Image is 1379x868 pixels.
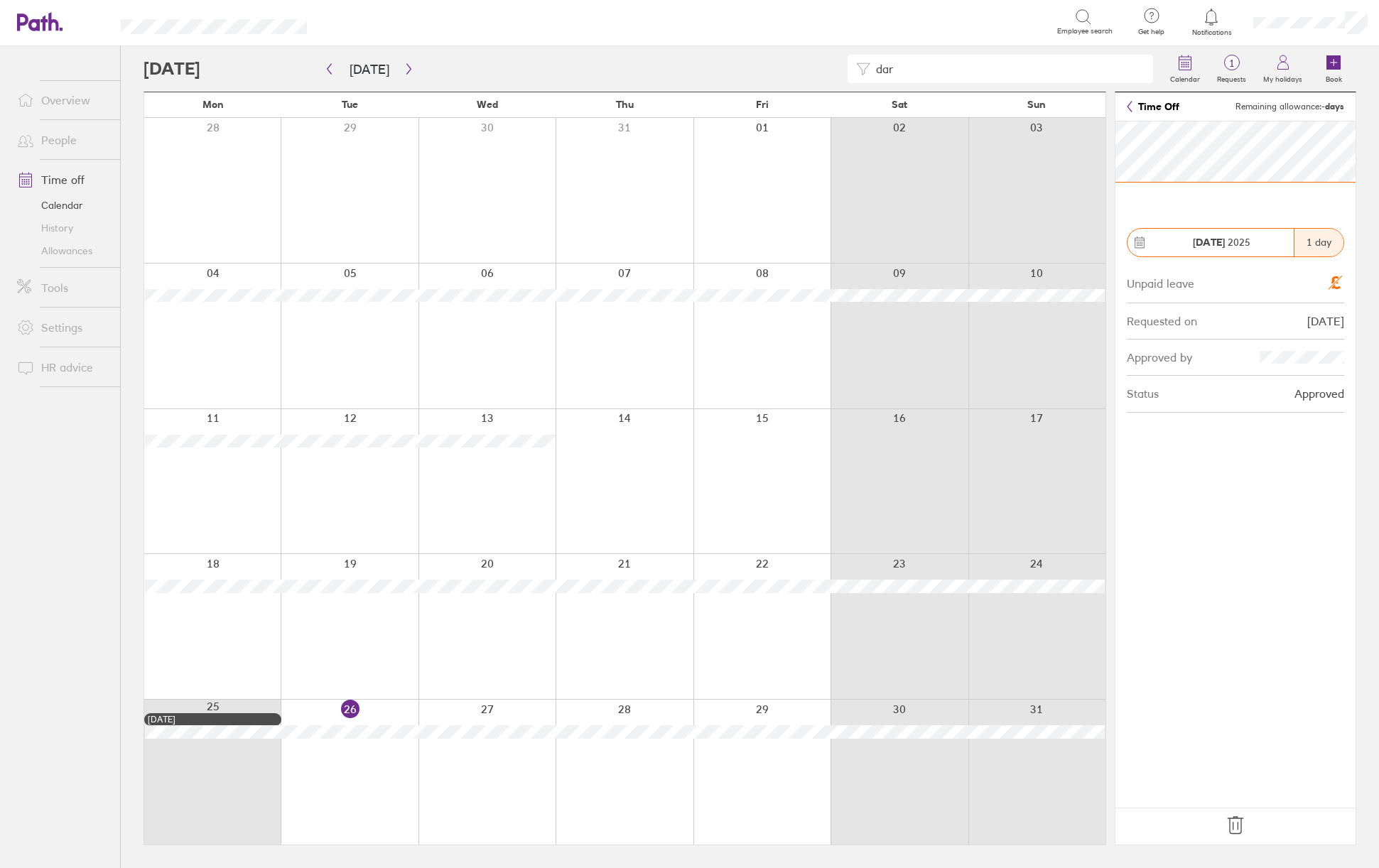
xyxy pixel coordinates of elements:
[1027,99,1046,110] span: Sun
[1208,46,1255,92] a: 1Requests
[1128,28,1174,36] span: Get help
[202,99,224,110] span: Mon
[6,126,120,154] a: People
[6,353,120,381] a: HR advice
[1127,315,1197,327] div: Requested on
[1235,102,1344,112] span: Remaining allowance:
[1127,351,1192,364] div: Approved by
[338,58,401,81] button: [DATE]
[477,99,498,110] span: Wed
[1255,46,1311,92] a: My holidays
[1317,71,1351,84] label: Book
[1294,387,1344,400] div: Approved
[342,99,358,110] span: Tue
[1208,58,1255,69] span: 1
[1057,27,1113,36] span: Employee search
[1255,71,1311,84] label: My holidays
[1307,315,1344,327] div: [DATE]
[1208,71,1255,84] label: Requests
[6,217,120,239] a: History
[148,715,278,725] div: [DATE]
[6,194,120,217] a: Calendar
[1162,46,1208,92] a: Calendar
[6,239,120,262] a: Allowances
[1127,387,1159,400] div: Status
[1189,7,1235,37] a: Notifications
[1311,46,1356,92] a: Book
[1193,236,1225,249] strong: [DATE]
[1162,71,1208,84] label: Calendar
[345,15,382,28] div: Search
[892,99,907,110] span: Sat
[756,99,769,110] span: Fri
[6,273,120,302] a: Tools
[1321,101,1344,112] strong: - days
[616,99,634,110] span: Thu
[1189,28,1235,37] span: Notifications
[6,86,120,114] a: Overview
[870,55,1145,82] input: Filter by employee
[1193,237,1250,248] span: 2025
[6,313,120,342] a: Settings
[1127,274,1194,290] div: Unpaid leave
[6,166,120,194] a: Time off
[1294,229,1343,256] div: 1 day
[1127,101,1179,112] a: Time Off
